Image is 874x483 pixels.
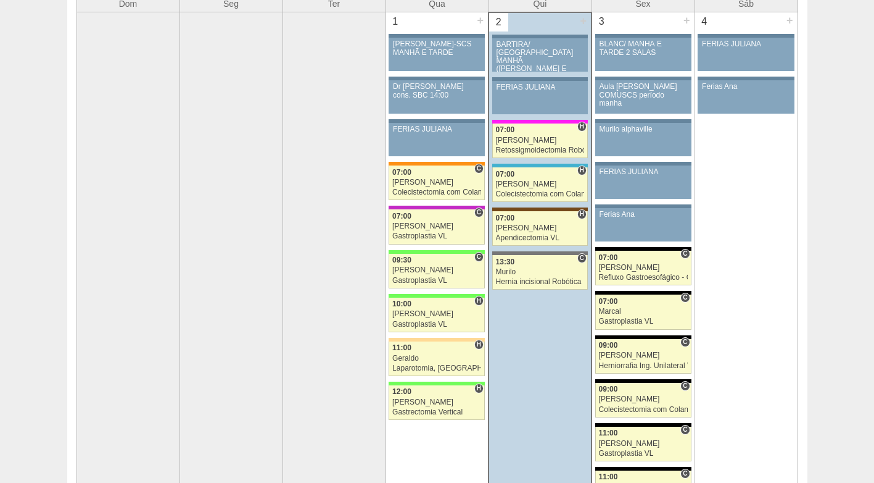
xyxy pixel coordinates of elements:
a: C 07:00 [PERSON_NAME] Colecistectomia com Colangiografia VL [389,166,485,200]
div: Murilo [496,268,585,276]
a: C 07:00 [PERSON_NAME] Refluxo Gastroesofágico - Cirurgia VL [595,251,691,285]
div: [PERSON_NAME] [599,264,688,272]
div: FERIAS JULIANA [497,83,584,91]
span: 07:00 [599,297,618,306]
a: FERIAS JULIANA [389,123,485,156]
span: Consultório [577,253,587,263]
div: Key: Aviso [698,34,794,38]
div: Colecistectomia com Colangiografia VL [496,190,585,198]
div: [PERSON_NAME] [392,266,481,274]
a: FERIAS JULIANA [698,38,794,71]
div: Key: Aviso [698,77,794,80]
span: 09:30 [392,256,411,264]
div: Gastroplastia VL [599,450,688,458]
a: H 12:00 [PERSON_NAME] Gastrectomia Vertical [389,385,485,420]
div: Key: Blanc [595,467,691,471]
div: Apendicectomia VL [496,234,585,242]
div: Key: Maria Braido [389,206,485,209]
div: Ferias Ana [702,83,790,91]
div: + [682,12,692,28]
span: 07:00 [496,214,515,222]
span: Hospital [474,296,484,306]
div: Ferias Ana [600,211,687,219]
span: 09:00 [599,341,618,350]
div: Murilo alphaville [600,125,687,133]
div: Key: Aviso [595,77,691,80]
span: Consultório [680,337,690,347]
a: Murilo alphaville [595,123,691,156]
div: Colecistectomia com Colangiografia VL [392,188,481,196]
span: 10:00 [392,300,411,308]
a: Aula [PERSON_NAME] COMUSCS período manha [595,80,691,114]
a: C 07:00 [PERSON_NAME] Gastroplastia VL [389,209,485,244]
span: Consultório [680,381,690,391]
div: Key: Aviso [595,34,691,38]
span: Consultório [680,469,690,479]
a: H 07:00 [PERSON_NAME] Retossigmoidectomia Robótica [492,124,588,158]
div: [PERSON_NAME] [496,224,585,232]
div: Laparotomia, [GEOGRAPHIC_DATA], Drenagem, Bridas VL [392,364,481,372]
div: Marcal [599,308,688,316]
div: Refluxo Gastroesofágico - Cirurgia VL [599,274,688,282]
span: Hospital [577,209,587,219]
div: Gastroplastia VL [599,317,688,325]
span: Consultório [680,425,690,435]
span: Consultório [474,208,484,217]
div: Key: Bartira [389,338,485,342]
span: 11:00 [599,429,618,437]
a: C 09:30 [PERSON_NAME] Gastroplastia VL [389,254,485,288]
a: C 13:30 Murilo Hernia incisional Robótica [492,255,588,290]
span: 13:30 [496,258,515,266]
div: [PERSON_NAME] [496,180,585,188]
div: [PERSON_NAME]-SCS MANHÃ E TARDE [393,40,480,56]
div: + [475,12,485,28]
div: [PERSON_NAME] [392,178,481,187]
div: Key: Aviso [389,119,485,123]
div: Key: Brasil [389,382,485,385]
div: Key: Santa Joana [492,208,588,211]
div: Gastrectomia Vertical [392,408,481,416]
div: Aula [PERSON_NAME] COMUSCS período manha [600,83,687,107]
div: Geraldo [392,355,481,363]
a: H 07:00 [PERSON_NAME] Apendicectomia VL [492,211,588,246]
div: [PERSON_NAME] [599,395,688,403]
div: FERIAS JULIANA [600,168,687,176]
a: C 09:00 [PERSON_NAME] Colecistectomia com Colangiografia VL [595,383,691,418]
a: H 07:00 [PERSON_NAME] Colecistectomia com Colangiografia VL [492,167,588,202]
span: Consultório [680,293,690,303]
div: Gastroplastia VL [392,277,481,285]
div: [PERSON_NAME] [599,440,688,448]
div: Herniorrafia Ing. Unilateral VL [599,362,688,370]
span: 09:00 [599,385,618,393]
div: Key: Brasil [389,294,485,298]
span: 07:00 [392,212,411,220]
a: C 09:00 [PERSON_NAME] Herniorrafia Ing. Unilateral VL [595,339,691,374]
span: Hospital [474,384,484,393]
div: Gastroplastia VL [392,232,481,240]
div: Key: Brasil [389,250,485,254]
div: [PERSON_NAME] [392,222,481,230]
div: Key: Pro Matre [492,120,588,124]
div: Dr [PERSON_NAME] cons. SBC 14:00 [393,83,480,99]
div: [PERSON_NAME] [599,351,688,359]
div: FERIAS JULIANA [393,125,480,133]
div: 2 [489,13,508,31]
span: Hospital [577,122,587,132]
a: FERIAS JULIANA [595,166,691,199]
div: Key: São Luiz - SCS [389,162,485,166]
div: Key: Santa Catarina [492,251,588,255]
div: Key: Aviso [595,204,691,208]
div: 4 [695,12,714,31]
div: Key: Aviso [389,34,485,38]
div: Key: Aviso [595,119,691,123]
span: 11:00 [599,472,618,481]
div: + [578,13,588,29]
div: Key: Blanc [595,247,691,251]
div: 1 [386,12,405,31]
div: Key: Blanc [595,291,691,295]
span: 07:00 [392,168,411,177]
span: 11:00 [392,343,411,352]
a: C 11:00 [PERSON_NAME] Gastroplastia VL [595,427,691,461]
div: BLANC/ MANHÃ E TARDE 2 SALAS [600,40,687,56]
div: Retossigmoidectomia Robótica [496,146,585,154]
